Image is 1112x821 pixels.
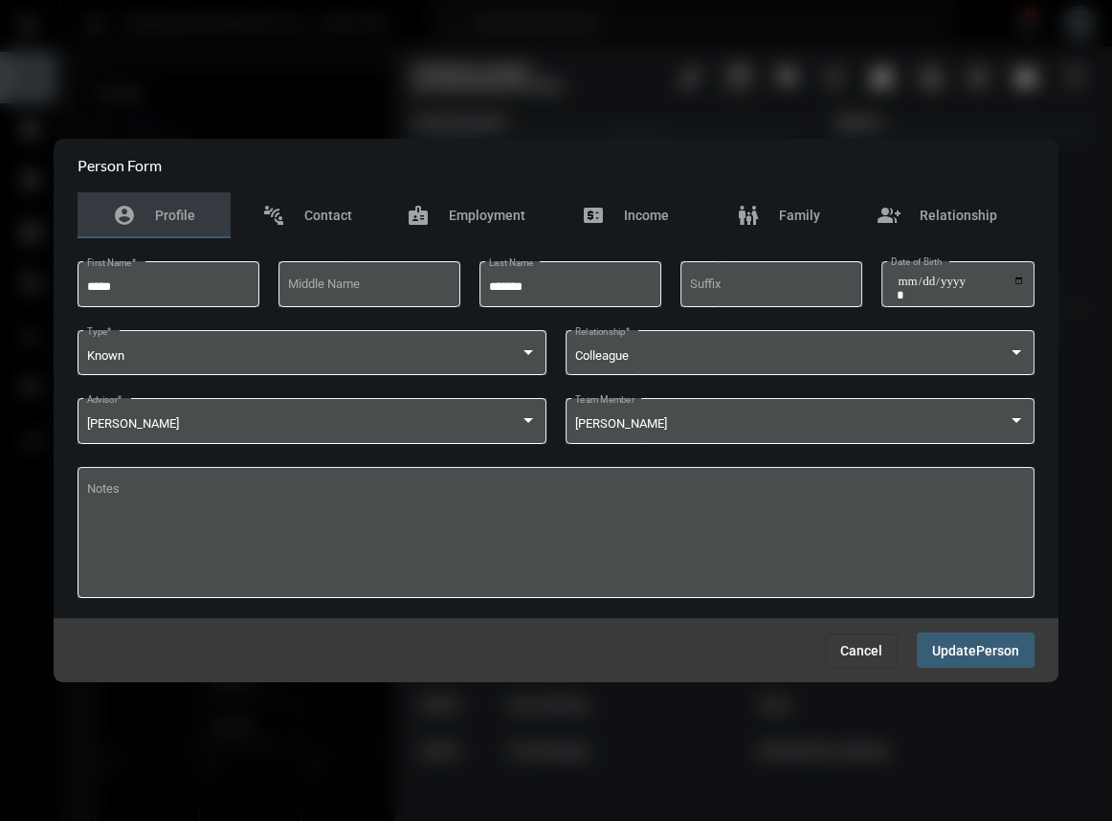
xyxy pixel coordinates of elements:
[575,416,667,431] span: [PERSON_NAME]
[878,204,901,227] mat-icon: group_add
[920,208,997,223] span: Relationship
[737,204,760,227] mat-icon: family_restroom
[932,643,976,658] span: Update
[113,204,136,227] mat-icon: account_circle
[582,204,605,227] mat-icon: price_change
[78,156,162,174] h2: Person Form
[624,208,669,223] span: Income
[262,204,285,227] mat-icon: connect_without_contact
[575,348,629,363] span: Colleague
[449,208,525,223] span: Employment
[976,643,1019,658] span: Person
[779,208,820,223] span: Family
[87,416,179,431] span: [PERSON_NAME]
[304,208,352,223] span: Contact
[407,204,430,227] mat-icon: badge
[825,633,898,668] button: Cancel
[155,208,195,223] span: Profile
[840,643,882,658] span: Cancel
[917,632,1034,668] button: UpdatePerson
[87,348,124,363] span: Known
